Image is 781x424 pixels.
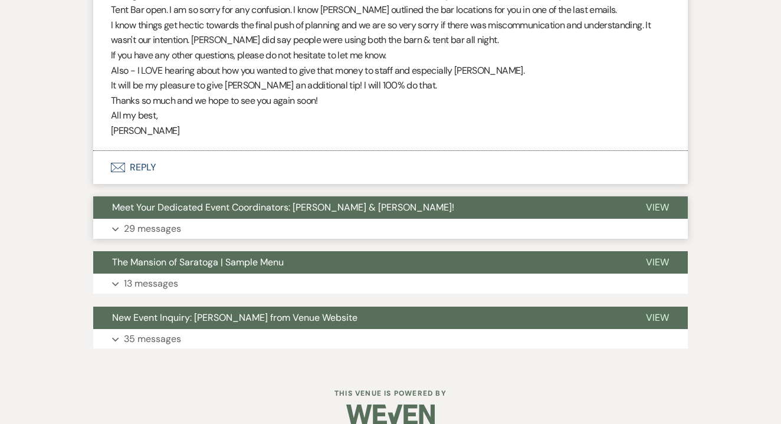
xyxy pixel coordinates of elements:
p: I know things get hectic towards the final push of planning and we are so very sorry if there was... [111,18,670,48]
button: Meet Your Dedicated Event Coordinators: [PERSON_NAME] & [PERSON_NAME]! [93,196,627,219]
button: View [627,307,688,329]
p: It will be my pleasure to give [PERSON_NAME] an additional tip! I will 100% do that. [111,78,670,93]
p: 29 messages [124,221,181,236]
button: 29 messages [93,219,688,239]
p: Also - I LOVE hearing about how you wanted to give that money to staff and especially [PERSON_NAME]. [111,63,670,78]
span: View [646,256,669,268]
button: View [627,251,688,274]
span: View [646,311,669,324]
span: Meet Your Dedicated Event Coordinators: [PERSON_NAME] & [PERSON_NAME]! [112,201,454,213]
button: The Mansion of Saratoga | Sample Menu [93,251,627,274]
p: 13 messages [124,276,178,291]
p: [PERSON_NAME] [111,123,670,139]
p: 35 messages [124,331,181,347]
button: New Event Inquiry: [PERSON_NAME] from Venue Website [93,307,627,329]
p: If you have any other questions, please do not hesitate to let me know. [111,48,670,63]
button: 13 messages [93,274,688,294]
span: New Event Inquiry: [PERSON_NAME] from Venue Website [112,311,357,324]
button: View [627,196,688,219]
p: Thanks so much and we hope to see you again soon! [111,93,670,109]
button: Reply [93,151,688,184]
p: All my best, [111,108,670,123]
span: The Mansion of Saratoga | Sample Menu [112,256,284,268]
span: View [646,201,669,213]
button: 35 messages [93,329,688,349]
